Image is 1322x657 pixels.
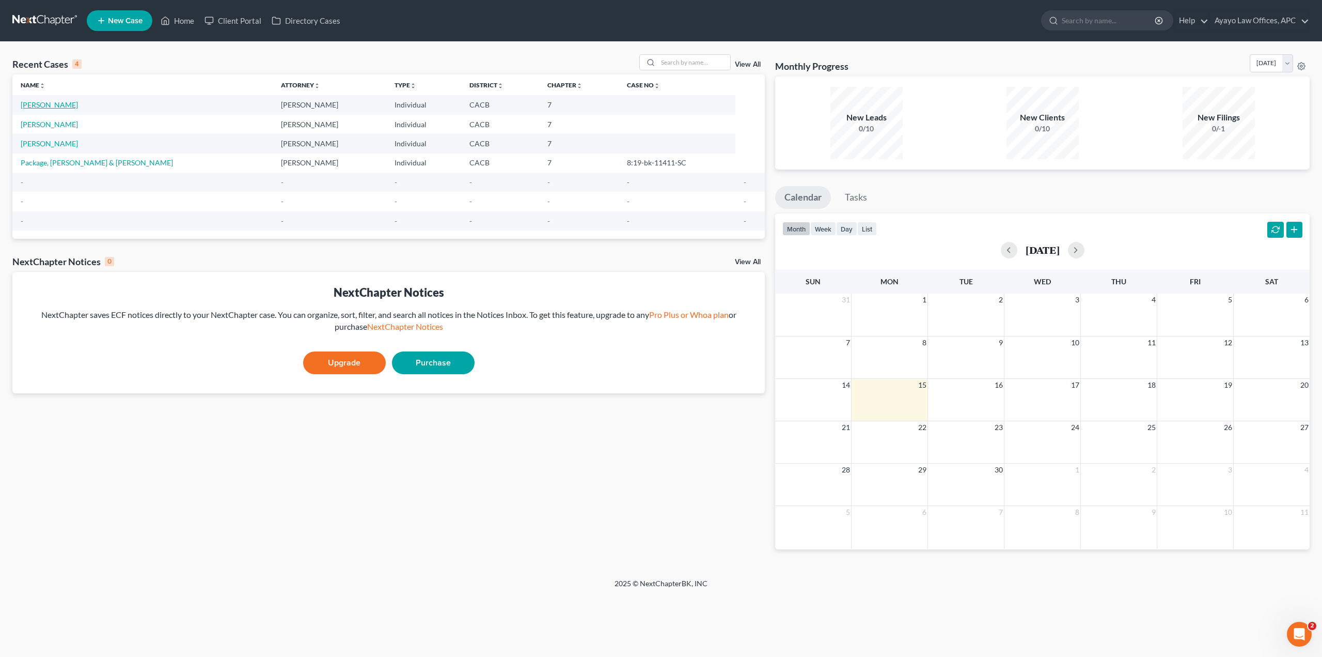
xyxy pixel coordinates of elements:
td: Individual [386,95,461,114]
td: CACB [461,95,539,114]
a: Attorneyunfold_more [281,81,320,89]
span: 17 [1070,379,1080,391]
span: 5 [1227,294,1233,306]
span: 9 [998,337,1004,349]
span: 7 [998,506,1004,518]
span: 1 [1074,464,1080,476]
iframe: Intercom live chat [1287,622,1312,647]
span: - [627,217,629,225]
div: NextChapter saves ECF notices directly to your NextChapter case. You can organize, sort, filter, ... [21,309,757,333]
span: New Case [108,17,143,25]
a: View All [735,61,761,68]
span: - [395,178,397,187]
span: 2 [1308,622,1316,630]
span: 10 [1070,337,1080,349]
span: 11 [1299,506,1310,518]
td: [PERSON_NAME] [273,154,386,173]
td: CACB [461,134,539,153]
td: [PERSON_NAME] [273,115,386,134]
a: Chapterunfold_more [547,81,583,89]
td: 7 [539,95,619,114]
td: 7 [539,154,619,173]
div: Recent Cases [12,58,82,70]
a: Client Portal [199,11,266,30]
h3: Monthly Progress [775,60,848,72]
span: 22 [917,421,927,434]
span: 4 [1303,464,1310,476]
span: 2 [1151,464,1157,476]
span: - [281,197,284,206]
button: list [857,222,877,236]
div: 0/10 [830,124,903,134]
span: 28 [841,464,851,476]
a: NextChapter Notices [367,322,443,331]
span: 8 [921,337,927,349]
span: Tue [959,277,973,286]
input: Search by name... [1062,11,1156,30]
td: 7 [539,115,619,134]
span: 25 [1146,421,1157,434]
td: Individual [386,134,461,153]
span: - [21,197,23,206]
span: 26 [1223,421,1233,434]
span: - [547,197,550,206]
div: 0/10 [1006,124,1079,134]
span: - [744,178,746,187]
span: - [744,217,746,225]
span: - [395,217,397,225]
span: 23 [994,421,1004,434]
td: CACB [461,115,539,134]
span: 13 [1299,337,1310,349]
span: 29 [917,464,927,476]
a: Home [155,11,199,30]
input: Search by name... [658,55,730,70]
div: 2025 © NextChapterBK, INC [367,578,955,597]
span: Mon [880,277,899,286]
span: - [281,178,284,187]
span: - [21,217,23,225]
a: Ayayo Law Offices, APC [1209,11,1309,30]
span: Thu [1111,277,1126,286]
a: Calendar [775,186,831,209]
td: Individual [386,154,461,173]
span: Fri [1190,277,1201,286]
span: 3 [1074,294,1080,306]
i: unfold_more [39,83,45,89]
div: NextChapter Notices [12,255,114,268]
span: 11 [1146,337,1157,349]
span: 3 [1227,464,1233,476]
i: unfold_more [410,83,416,89]
a: Upgrade [303,352,386,374]
i: unfold_more [314,83,320,89]
a: View All [735,258,761,266]
button: week [810,222,836,236]
span: 6 [921,506,927,518]
div: 0/-1 [1183,124,1255,134]
div: New Leads [830,112,903,124]
div: New Filings [1183,112,1255,124]
span: 16 [994,379,1004,391]
span: 19 [1223,379,1233,391]
span: 30 [994,464,1004,476]
div: 4 [72,59,82,69]
div: 0 [105,257,114,266]
a: Case Nounfold_more [627,81,660,89]
span: - [744,197,746,206]
a: [PERSON_NAME] [21,120,78,129]
span: 12 [1223,337,1233,349]
a: Districtunfold_more [469,81,503,89]
span: - [281,217,284,225]
span: - [395,197,397,206]
a: Directory Cases [266,11,345,30]
span: - [547,217,550,225]
span: 8 [1074,506,1080,518]
div: New Clients [1006,112,1079,124]
h2: [DATE] [1026,245,1060,255]
span: - [469,197,472,206]
span: 27 [1299,421,1310,434]
span: 2 [998,294,1004,306]
a: Pro Plus or Whoa plan [649,310,729,319]
span: 10 [1223,506,1233,518]
i: unfold_more [576,83,583,89]
td: [PERSON_NAME] [273,95,386,114]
